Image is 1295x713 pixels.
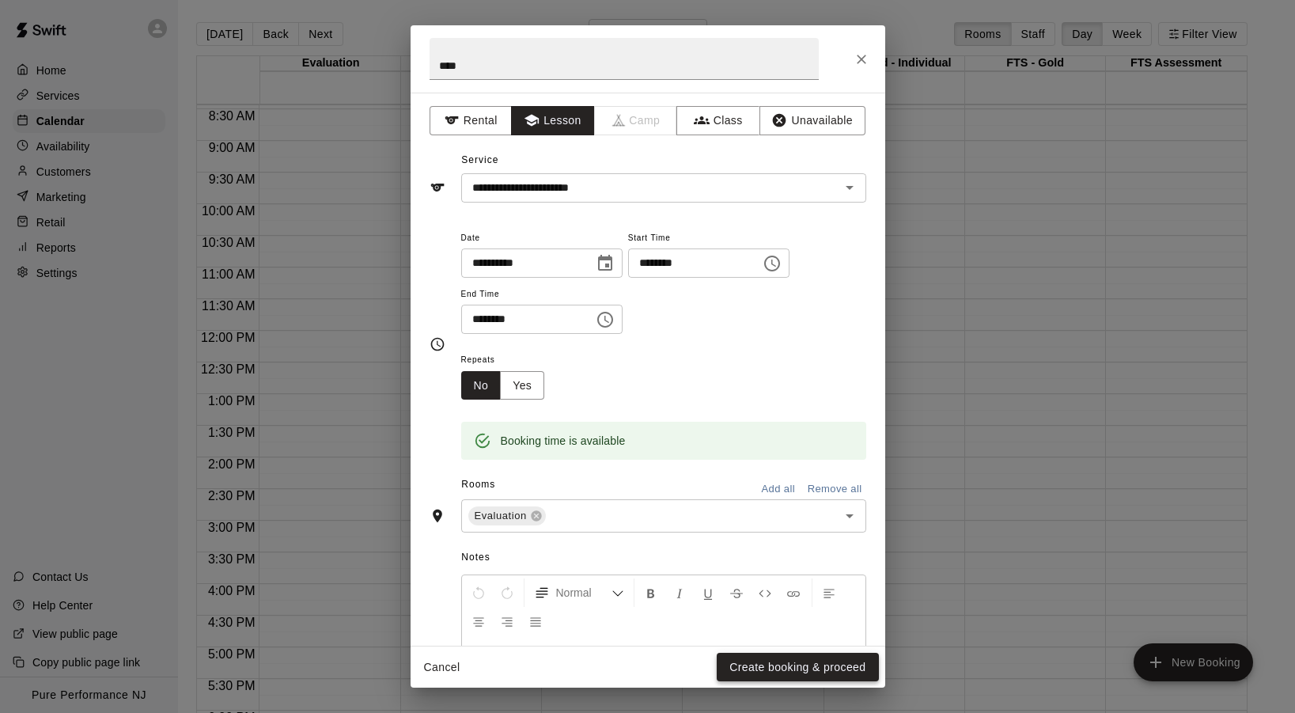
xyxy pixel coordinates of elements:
span: Repeats [461,350,558,371]
button: Choose time, selected time is 11:45 AM [589,304,621,336]
svg: Service [430,180,445,195]
button: Rental [430,106,513,135]
button: Close [847,45,876,74]
button: Formatting Options [528,578,630,607]
span: Camps can only be created in the Services page [595,106,678,135]
span: Start Time [628,228,789,249]
div: outlined button group [461,371,545,400]
button: Lesson [511,106,594,135]
span: Rooms [461,479,495,490]
button: Class [676,106,759,135]
span: Service [461,154,498,165]
svg: Rooms [430,508,445,524]
button: Format Bold [638,578,665,607]
span: Evaluation [468,508,533,524]
button: Insert Code [752,578,778,607]
button: Cancel [417,653,468,682]
button: Unavailable [759,106,865,135]
span: Notes [461,545,865,571]
svg: Timing [430,336,445,352]
button: Redo [494,578,521,607]
button: Yes [500,371,544,400]
button: No [461,371,502,400]
div: Evaluation [468,506,546,525]
button: Choose time, selected time is 11:00 AM [756,248,788,279]
button: Format Italics [666,578,693,607]
button: Remove all [804,477,866,502]
span: End Time [461,284,623,305]
button: Create booking & proceed [717,653,878,682]
button: Add all [753,477,804,502]
button: Justify Align [522,607,549,635]
button: Open [839,176,861,199]
button: Insert Link [780,578,807,607]
button: Center Align [465,607,492,635]
span: Date [461,228,623,249]
button: Open [839,505,861,527]
button: Choose date, selected date is Aug 16, 2025 [589,248,621,279]
button: Format Underline [695,578,721,607]
button: Left Align [816,578,843,607]
div: Booking time is available [501,427,626,455]
button: Undo [465,578,492,607]
span: Normal [556,585,612,601]
button: Right Align [494,607,521,635]
button: Format Strikethrough [723,578,750,607]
